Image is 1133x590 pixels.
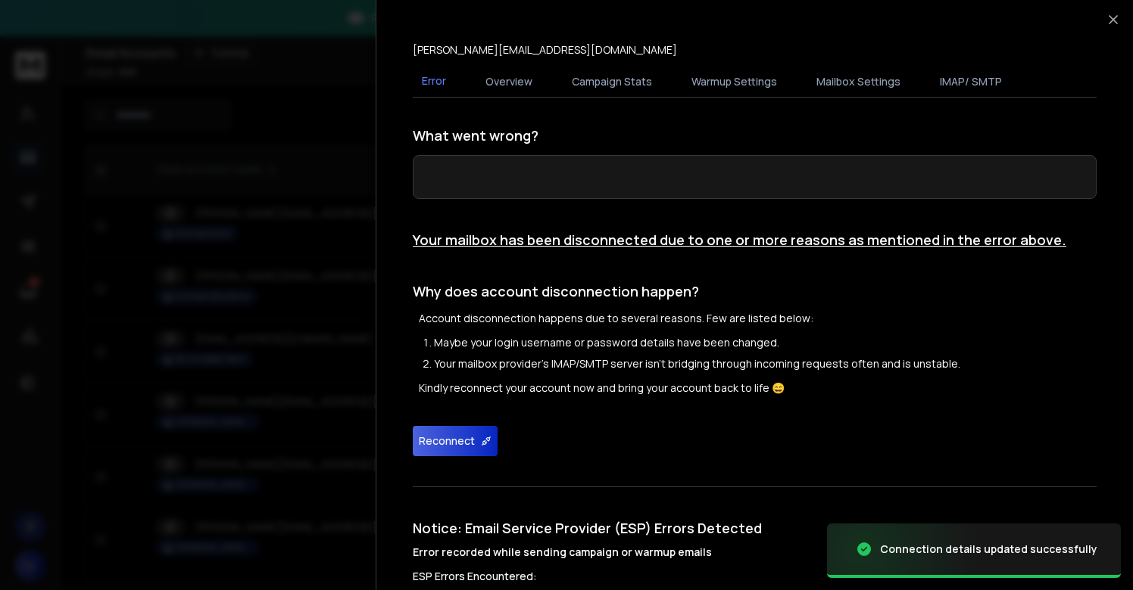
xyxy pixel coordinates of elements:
p: [PERSON_NAME][EMAIL_ADDRESS][DOMAIN_NAME] [413,42,677,57]
li: Your mailbox provider's IMAP/SMTP server isn't bridging through incoming requests often and is un... [434,356,1097,371]
h1: Your mailbox has been disconnected due to one or more reasons as mentioned in the error above. [413,229,1097,250]
h1: Why does account disconnection happen? [413,281,1097,302]
h3: ESP Errors Encountered: [413,569,1097,584]
button: Reconnect [413,426,498,456]
button: Warmup Settings [682,65,786,98]
li: Maybe your login username or password details have been changed. [434,335,1097,350]
h1: What went wrong? [413,125,1097,146]
button: Mailbox Settings [807,65,910,98]
button: Overview [476,65,542,98]
h1: Notice: Email Service Provider (ESP) Errors Detected [413,517,1097,560]
button: IMAP/ SMTP [931,65,1011,98]
p: Account disconnection happens due to several reasons. Few are listed below: [419,311,1097,326]
h4: Error recorded while sending campaign or warmup emails [413,545,1097,560]
button: Campaign Stats [563,65,661,98]
p: Kindly reconnect your account now and bring your account back to life 😄 [419,380,1097,396]
button: Error [413,64,455,99]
